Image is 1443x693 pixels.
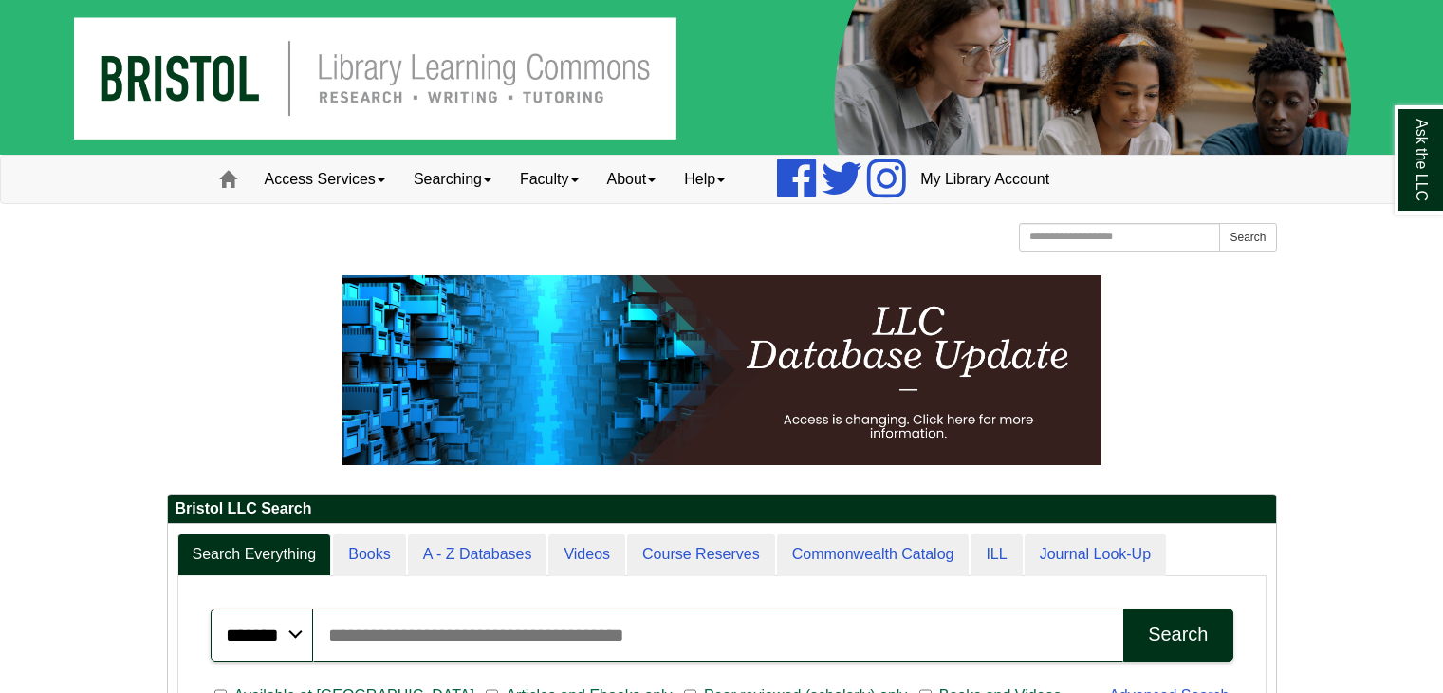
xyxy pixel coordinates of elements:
[177,534,332,576] a: Search Everything
[906,156,1064,203] a: My Library Account
[1219,223,1276,252] button: Search
[1123,609,1232,662] button: Search
[1025,534,1166,576] a: Journal Look-Up
[342,275,1101,465] img: HTML tutorial
[250,156,399,203] a: Access Services
[670,156,739,203] a: Help
[506,156,593,203] a: Faculty
[333,534,405,576] a: Books
[971,534,1022,576] a: ILL
[399,156,506,203] a: Searching
[548,534,625,576] a: Videos
[168,495,1276,524] h2: Bristol LLC Search
[777,534,970,576] a: Commonwealth Catalog
[593,156,671,203] a: About
[1148,624,1208,646] div: Search
[627,534,775,576] a: Course Reserves
[408,534,547,576] a: A - Z Databases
